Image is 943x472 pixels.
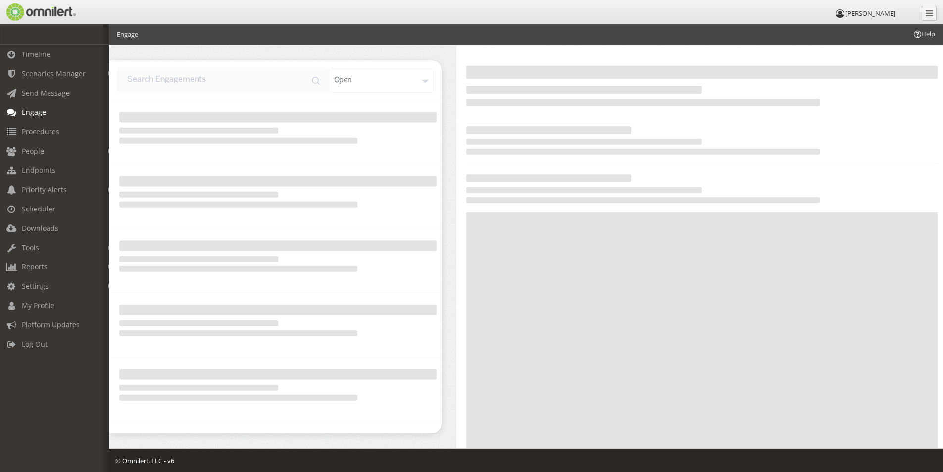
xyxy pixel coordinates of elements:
a: Collapse Menu [922,6,937,21]
span: Reports [22,262,48,271]
span: Engage [22,107,46,117]
span: Settings [22,281,49,291]
span: Log Out [22,339,48,349]
div: open [329,68,435,93]
span: People [22,146,44,156]
span: Tools [22,243,39,252]
span: Help [912,29,935,39]
span: Priority Alerts [22,185,67,194]
span: [PERSON_NAME] [845,9,895,18]
img: Omnilert [5,3,76,21]
span: My Profile [22,301,54,310]
span: Timeline [22,50,50,59]
span: Platform Updates [22,320,80,329]
span: Downloads [22,223,58,233]
span: Scheduler [22,204,55,213]
span: Endpoints [22,165,55,175]
li: Engage [117,30,138,39]
span: Procedures [22,127,59,136]
span: Scenarios Manager [22,69,86,78]
input: input [117,68,329,93]
span: Send Message [22,88,70,98]
span: © Omnilert, LLC - v6 [115,456,174,465]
